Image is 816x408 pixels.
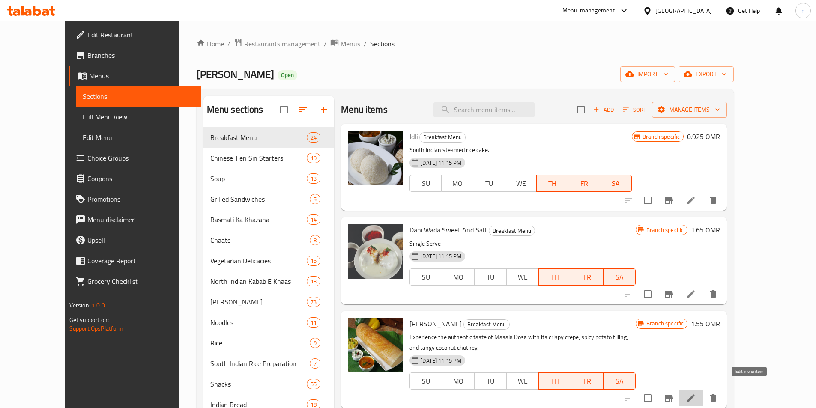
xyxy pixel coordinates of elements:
[508,177,533,190] span: WE
[474,372,507,390] button: TU
[691,318,720,330] h6: 1.55 OMR
[703,284,723,304] button: delete
[83,91,194,101] span: Sections
[542,375,568,387] span: TH
[801,6,805,15] span: n
[413,177,438,190] span: SU
[446,375,471,387] span: MO
[87,235,194,245] span: Upsell
[445,177,470,190] span: MO
[542,271,568,283] span: TH
[409,332,636,353] p: Experience the authentic taste of Masala Dosa with its crispy crepe, spicy potato filling, and ta...
[69,209,201,230] a: Menu disclaimer
[489,226,535,236] div: Breakfast Menu
[307,132,320,143] div: items
[590,103,617,116] button: Add
[307,276,320,286] div: items
[210,214,307,225] span: Basmati Ka Khazana
[341,39,360,49] span: Menus
[203,230,335,250] div: Chaats8
[307,297,320,307] div: items
[433,102,535,117] input: search
[474,268,507,286] button: TU
[604,177,628,190] span: SA
[477,177,502,190] span: TU
[87,50,194,60] span: Branches
[510,271,535,283] span: WE
[409,317,462,330] span: [PERSON_NAME]
[92,300,105,311] span: 1.0.0
[627,69,668,80] span: import
[87,276,194,286] span: Grocery Checklist
[210,358,310,369] div: South Indian Rice Preparation
[210,256,307,266] div: Vegetarian Delicacies
[413,375,439,387] span: SU
[210,338,310,348] span: Rice
[203,148,335,168] div: Chinese Tien Sin Starters19
[442,268,475,286] button: MO
[203,209,335,230] div: Basmati Ka Khazana14
[307,380,320,388] span: 55
[310,235,320,245] div: items
[703,190,723,211] button: delete
[540,177,565,190] span: TH
[687,131,720,143] h6: 0.925 OMR
[686,195,696,205] a: Edit menu item
[441,175,473,192] button: MO
[89,71,194,81] span: Menus
[536,175,568,192] button: TH
[203,127,335,148] div: Breakfast Menu24
[69,300,90,311] span: Version:
[574,271,600,283] span: FR
[364,39,367,49] li: /
[620,66,675,82] button: import
[87,153,194,163] span: Choice Groups
[538,372,571,390] button: TH
[685,69,727,80] span: export
[203,271,335,292] div: North Indian Kabab E Khaas13
[330,38,360,49] a: Menus
[307,256,320,266] div: items
[207,103,263,116] h2: Menu sections
[87,30,194,40] span: Edit Restaurant
[69,148,201,168] a: Choice Groups
[659,104,720,115] span: Manage items
[83,132,194,143] span: Edit Menu
[293,99,314,120] span: Sort sections
[210,276,307,286] span: North Indian Kabab E Khaas
[69,45,201,66] a: Branches
[617,103,652,116] span: Sort items
[203,333,335,353] div: Rice9
[409,130,418,143] span: Idli
[607,375,632,387] span: SA
[87,256,194,266] span: Coverage Report
[69,189,201,209] a: Promotions
[210,173,307,184] span: Soup
[203,353,335,374] div: South Indian Rice Preparation7
[572,177,597,190] span: FR
[210,132,307,143] div: Breakfast Menu
[658,190,679,211] button: Branch-specific-item
[69,168,201,189] a: Coupons
[69,66,201,86] a: Menus
[87,214,194,225] span: Menu disclaimer
[210,379,307,389] span: Snacks
[417,252,465,260] span: [DATE] 11:15 PM
[307,319,320,327] span: 11
[307,153,320,163] div: items
[409,268,442,286] button: SU
[210,235,310,245] span: Chaats
[203,189,335,209] div: Grilled Sandwiches5
[307,298,320,306] span: 73
[210,153,307,163] span: Chinese Tien Sin Starters
[409,145,632,155] p: South Indian steamed rice cake.
[244,39,320,49] span: Restaurants management
[571,268,603,286] button: FR
[562,6,615,16] div: Menu-management
[310,195,320,203] span: 5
